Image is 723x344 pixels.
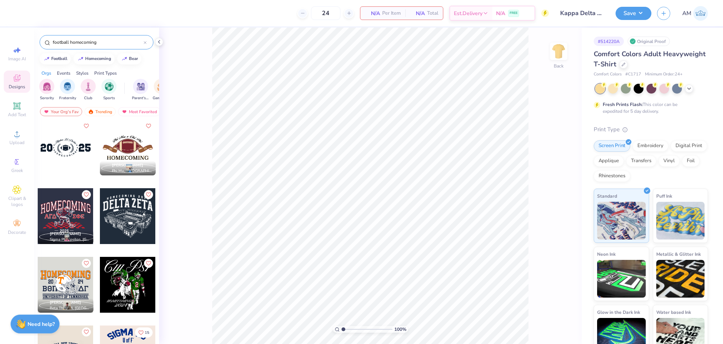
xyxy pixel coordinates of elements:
button: Like [82,259,91,268]
img: most_fav.gif [121,109,127,114]
input: Untitled Design [555,6,610,21]
span: 100 % [394,326,406,333]
button: filter button [39,79,54,101]
span: Game Day [153,95,170,101]
span: Per Item [382,9,401,17]
div: Back [554,63,564,69]
div: Foil [682,155,700,167]
img: Sorority Image [43,82,51,91]
div: Print Types [94,70,117,77]
img: Fraternity Image [63,82,72,91]
span: Image AI [8,56,26,62]
img: trending.gif [88,109,94,114]
div: Trending [84,107,116,116]
span: Total [427,9,438,17]
div: filter for Game Day [153,79,170,101]
button: filter button [59,79,76,101]
div: Your Org's Fav [40,107,82,116]
div: bear [129,57,138,61]
span: Est. Delivery [454,9,483,17]
span: 15 [145,331,149,335]
button: filter button [101,79,116,101]
button: Like [144,121,153,131]
div: homecoming [85,57,111,61]
img: most_fav.gif [43,109,49,114]
span: Phi Mu, [GEOGRAPHIC_DATA], The [GEOGRAPHIC_DATA][US_STATE] [112,168,153,174]
span: Sigma Phi Epsilon, [GEOGRAPHIC_DATA] [50,237,90,243]
img: trend_line.gif [78,57,84,61]
div: Rhinestones [594,170,630,182]
span: AM [682,9,691,18]
img: Parent's Weekend Image [136,82,145,91]
button: homecoming [74,53,115,64]
div: Vinyl [659,155,680,167]
div: Print Type [594,125,708,134]
strong: Fresh Prints Flash: [603,101,643,107]
div: Events [57,70,70,77]
span: N/A [365,9,380,17]
div: Most Favorited [118,107,161,116]
div: Digital Print [671,140,707,152]
a: AM [682,6,708,21]
button: Like [135,327,153,338]
span: # C1717 [625,71,641,78]
img: Game Day Image [157,82,166,91]
div: Transfers [626,155,656,167]
div: filter for Sports [101,79,116,101]
span: Designs [9,84,25,90]
span: [PERSON_NAME] [50,231,81,236]
span: Standard [597,192,617,200]
button: filter button [153,79,170,101]
span: Comfort Colors Adult Heavyweight T-Shirt [594,49,706,69]
span: Comfort Colors [594,71,622,78]
div: # 514220A [594,37,624,46]
img: trend_line.gif [44,57,50,61]
div: Styles [76,70,89,77]
input: Try "Alpha" [52,38,144,46]
span: Club [84,95,92,101]
img: Back [551,44,566,59]
img: Neon Ink [597,260,646,298]
img: Puff Ink [656,202,705,240]
span: Decorate [8,229,26,235]
span: [PERSON_NAME] [112,163,143,168]
button: filter button [81,79,96,101]
span: [PERSON_NAME] [50,300,81,305]
span: Greek [11,167,23,174]
strong: Need help? [28,321,55,328]
button: football [40,53,71,64]
img: Standard [597,202,646,240]
div: Applique [594,155,624,167]
button: Like [144,259,153,268]
span: Puff Ink [656,192,672,200]
img: trend_line.gif [121,57,127,61]
button: filter button [132,79,149,101]
span: Sorority [40,95,54,101]
img: Arvi Mikhail Parcero [693,6,708,21]
img: Sports Image [105,82,113,91]
div: Original Proof [628,37,670,46]
div: filter for Sorority [39,79,54,101]
span: N/A [410,9,425,17]
div: filter for Fraternity [59,79,76,101]
span: Upload [9,140,25,146]
div: Embroidery [633,140,668,152]
span: Neon Ink [597,250,616,258]
div: This color can be expedited for 5 day delivery. [603,101,695,115]
span: Glow in the Dark Ink [597,308,640,316]
span: Add Text [8,112,26,118]
span: N/A [496,9,505,17]
span: Metallic & Glitter Ink [656,250,701,258]
span: Fraternity [59,95,76,101]
span: Beta Theta Pi, [GEOGRAPHIC_DATA][US_STATE]: [PERSON_NAME] [50,306,90,311]
button: Like [82,190,91,199]
img: Metallic & Glitter Ink [656,260,705,298]
button: bear [117,53,141,64]
span: Sports [103,95,115,101]
img: Club Image [84,82,92,91]
button: Like [82,327,91,336]
span: FREE [510,11,518,16]
button: Save [616,7,651,20]
div: football [51,57,67,61]
button: Like [144,190,153,199]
